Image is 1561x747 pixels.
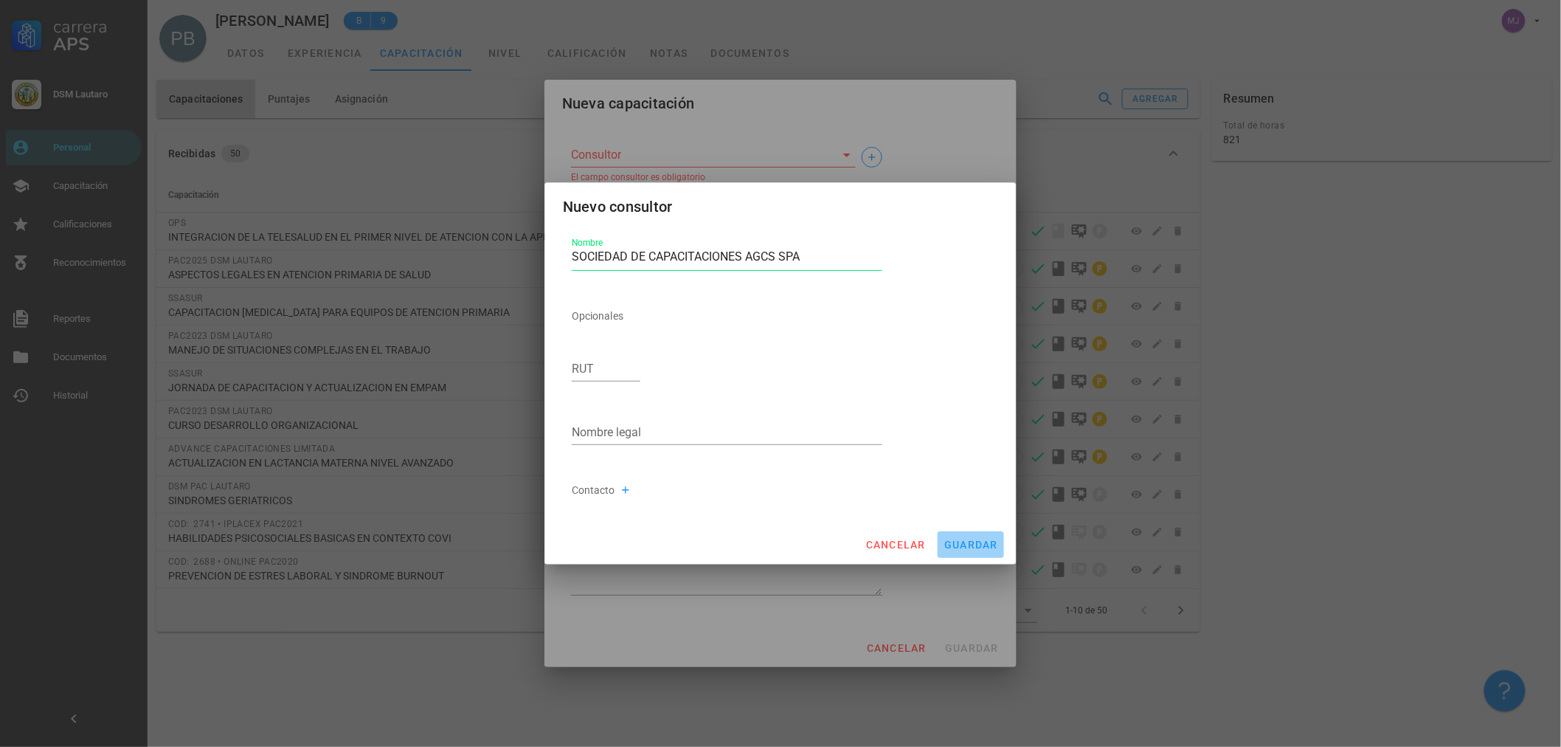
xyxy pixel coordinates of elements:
[572,472,882,508] div: Contacto
[572,298,882,334] div: Opcionales
[563,195,673,218] div: Nuevo consultor
[859,531,932,558] button: cancelar
[944,539,998,551] span: guardar
[865,539,926,551] span: cancelar
[572,238,603,249] label: Nombre
[938,531,1004,558] button: guardar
